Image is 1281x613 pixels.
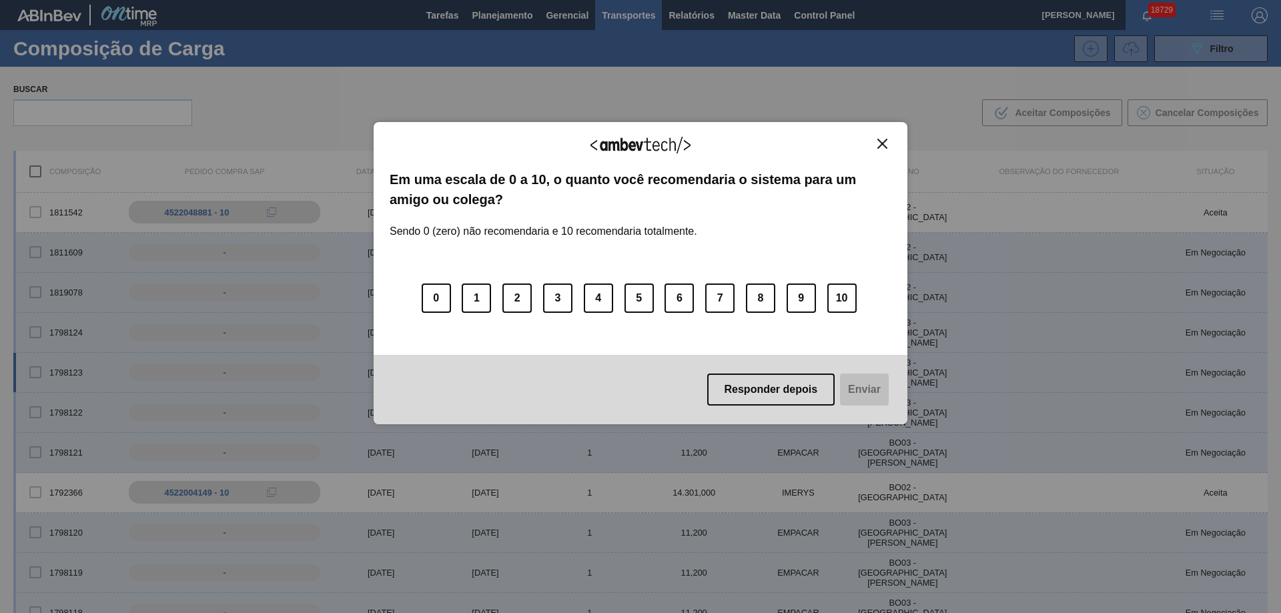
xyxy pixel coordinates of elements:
img: Logo Ambevtech [590,137,691,153]
button: 8 [746,283,775,313]
button: 4 [584,283,613,313]
button: 7 [705,283,735,313]
button: 1 [462,283,491,313]
img: Close [877,139,887,149]
button: 9 [787,283,816,313]
button: 10 [827,283,857,313]
label: Em uma escala de 0 a 10, o quanto você recomendaria o sistema para um amigo ou colega? [390,169,891,210]
button: 2 [502,283,532,313]
button: 6 [665,283,694,313]
button: Close [873,138,891,149]
button: Responder depois [707,374,835,406]
label: Sendo 0 (zero) não recomendaria e 10 recomendaria totalmente. [390,209,697,237]
button: 0 [422,283,451,313]
button: 5 [624,283,654,313]
button: 3 [543,283,572,313]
